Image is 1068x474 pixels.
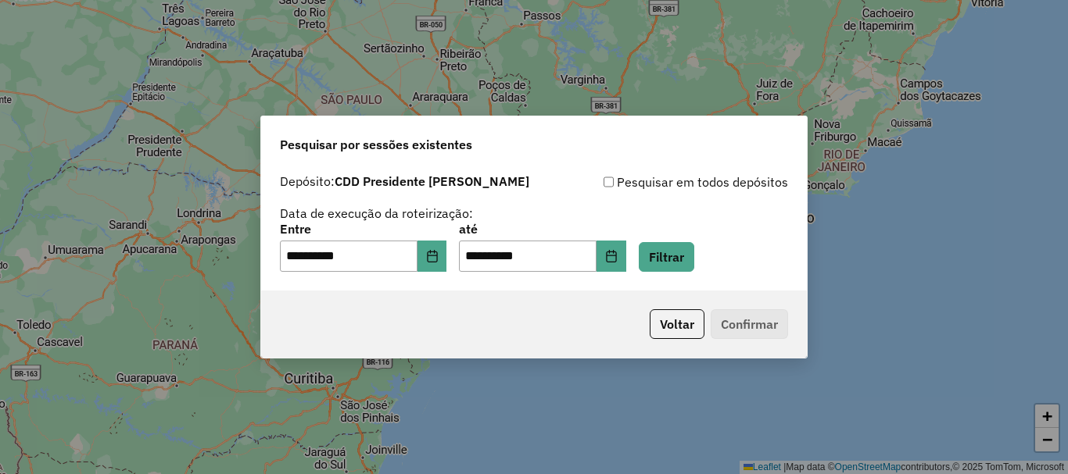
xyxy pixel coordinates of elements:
button: Voltar [650,309,704,339]
span: Pesquisar por sessões existentes [280,135,472,154]
button: Choose Date [597,241,626,272]
label: Data de execução da roteirização: [280,204,473,223]
label: Entre [280,219,446,238]
label: Depósito: [280,172,529,191]
label: até [459,219,625,238]
strong: CDD Presidente [PERSON_NAME] [335,173,529,189]
div: Pesquisar em todos depósitos [534,173,788,191]
button: Filtrar [639,242,694,272]
button: Choose Date [418,241,447,272]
